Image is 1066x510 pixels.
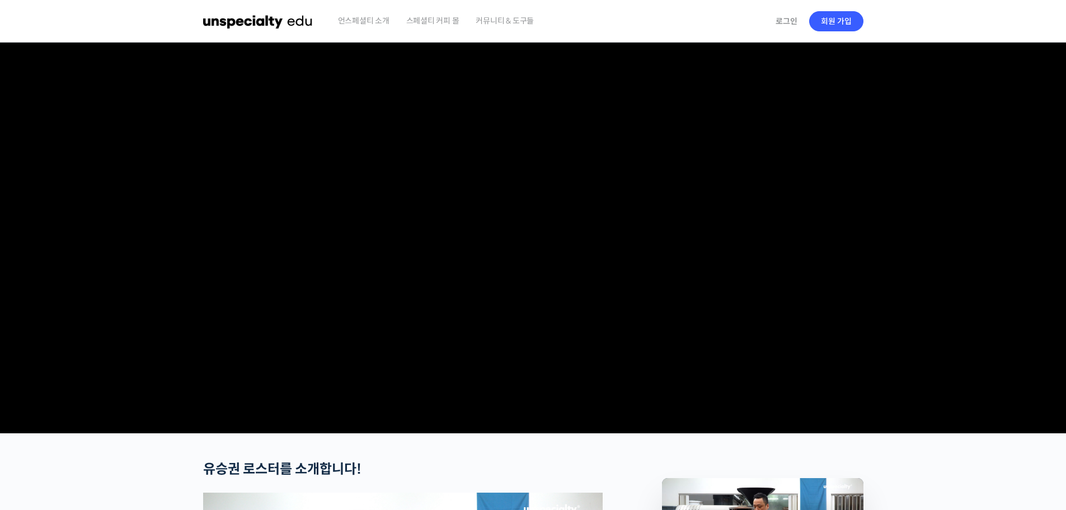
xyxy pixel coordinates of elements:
a: 로그인 [769,8,804,34]
strong: 유승권 로스터를 소개합니다! [203,461,361,478]
a: 회원 가입 [809,11,863,31]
